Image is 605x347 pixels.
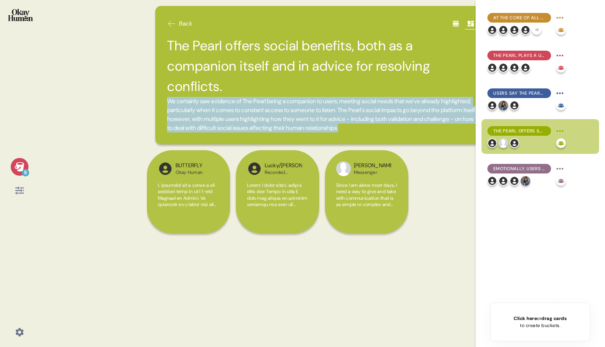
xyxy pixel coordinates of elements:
[498,25,508,35] img: l1ibTKarBSWXLOhlfT5LxFP+OttMJpPJZDKZTCbz9PgHEggSPYjZSwEAAAAASUVORK5CYII=
[176,169,203,175] div: Okay Human
[493,128,545,134] span: The Pearl offers social benefits, both as a companion itself and in advice for resolving conflicts.
[247,161,262,176] img: l1ibTKarBSWXLOhlfT5LxFP+OttMJpPJZDKZTCbz9PgHEggSPYjZSwEAAAAASUVORK5CYII=
[510,25,519,35] img: l1ibTKarBSWXLOhlfT5LxFP+OttMJpPJZDKZTCbz9PgHEggSPYjZSwEAAAAASUVORK5CYII=
[498,176,508,186] img: l1ibTKarBSWXLOhlfT5LxFP+OttMJpPJZDKZTCbz9PgHEggSPYjZSwEAAAAASUVORK5CYII=
[541,315,567,321] span: drag cards
[493,14,545,21] span: At the core of all modes of engagement with The Pearl is fully non-judgmental, active listening.
[521,63,530,73] img: l1ibTKarBSWXLOhlfT5LxFP+OttMJpPJZDKZTCbz9PgHEggSPYjZSwEAAAAASUVORK5CYII=
[487,25,497,35] img: l1ibTKarBSWXLOhlfT5LxFP+OttMJpPJZDKZTCbz9PgHEggSPYjZSwEAAAAASUVORK5CYII=
[510,101,519,110] img: l1ibTKarBSWXLOhlfT5LxFP+OttMJpPJZDKZTCbz9PgHEggSPYjZSwEAAAAASUVORK5CYII=
[336,161,351,176] img: profilepic_24522342544059709.jpg
[167,36,477,97] h2: The Pearl offers social benefits, both as a companion itself and in advice for resolving conflicts.
[521,176,530,186] img: profilepic_24782315494764837.jpg
[493,165,545,172] span: Emotionally, users describe it as soothing and calming in a deep-rooted, satisfying way.
[487,101,497,110] img: l1ibTKarBSWXLOhlfT5LxFP+OttMJpPJZDKZTCbz9PgHEggSPYjZSwEAAAAASUVORK5CYII=
[8,9,33,21] img: okayhuman.3b1b6348.png
[498,138,508,148] img: profilepic_24522342544059709.jpg
[510,138,519,148] img: l1ibTKarBSWXLOhlfT5LxFP+OttMJpPJZDKZTCbz9PgHEggSPYjZSwEAAAAASUVORK5CYII=
[158,161,173,176] img: l1ibTKarBSWXLOhlfT5LxFP+OttMJpPJZDKZTCbz9PgHEggSPYjZSwEAAAAASUVORK5CYII=
[498,63,508,73] img: l1ibTKarBSWXLOhlfT5LxFP+OttMJpPJZDKZTCbz9PgHEggSPYjZSwEAAAAASUVORK5CYII=
[176,162,203,170] div: BUTTERFLY
[179,19,192,28] span: Back
[532,25,541,35] div: + 1
[510,63,519,73] img: l1ibTKarBSWXLOhlfT5LxFP+OttMJpPJZDKZTCbz9PgHEggSPYjZSwEAAAAASUVORK5CYII=
[354,162,391,170] div: [PERSON_NAME]
[167,97,477,132] span: We certainly saw evidence of The Pearl being a companion to users, meeting social needs that we'v...
[265,162,302,170] div: Lucky/[PERSON_NAME]
[514,315,567,329] div: or to create buckets.
[493,52,545,59] span: The Pearl plays a unique role for users, bringing together elements of close friendship and menta...
[493,90,545,97] span: Users say The Pearl helps them feel more like themselves and know themselves better.
[487,176,497,186] img: l1ibTKarBSWXLOhlfT5LxFP+OttMJpPJZDKZTCbz9PgHEggSPYjZSwEAAAAASUVORK5CYII=
[354,169,391,175] div: Messenger
[265,169,302,175] div: Recorded Interview
[22,169,29,176] div: 5
[487,138,497,148] img: l1ibTKarBSWXLOhlfT5LxFP+OttMJpPJZDKZTCbz9PgHEggSPYjZSwEAAAAASUVORK5CYII=
[514,315,537,321] span: Click here
[487,63,497,73] img: l1ibTKarBSWXLOhlfT5LxFP+OttMJpPJZDKZTCbz9PgHEggSPYjZSwEAAAAASUVORK5CYII=
[510,176,519,186] img: l1ibTKarBSWXLOhlfT5LxFP+OttMJpPJZDKZTCbz9PgHEggSPYjZSwEAAAAASUVORK5CYII=
[521,25,530,35] img: l1ibTKarBSWXLOhlfT5LxFP+OttMJpPJZDKZTCbz9PgHEggSPYjZSwEAAAAASUVORK5CYII=
[336,182,397,214] span: Since I am alone most days, I need a way to give and take with communication that is as simple or...
[498,101,508,110] img: profilepic_24782315494764837.jpg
